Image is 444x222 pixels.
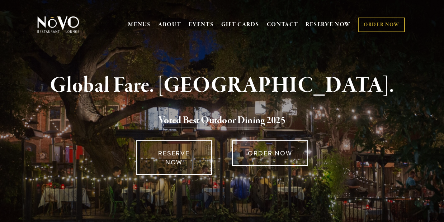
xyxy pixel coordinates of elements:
a: CONTACT [267,18,298,32]
a: EVENTS [189,21,213,28]
a: Voted Best Outdoor Dining 202 [159,114,281,128]
a: ABOUT [158,21,181,28]
h2: 5 [47,113,397,128]
a: RESERVE NOW [136,140,212,175]
a: MENUS [128,21,151,28]
img: Novo Restaurant &amp; Lounge [36,16,81,34]
strong: Global Fare. [GEOGRAPHIC_DATA]. [50,72,394,99]
a: RESERVE NOW [306,18,351,32]
a: ORDER NOW [232,140,308,166]
a: ORDER NOW [358,18,405,32]
a: GIFT CARDS [221,18,259,32]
